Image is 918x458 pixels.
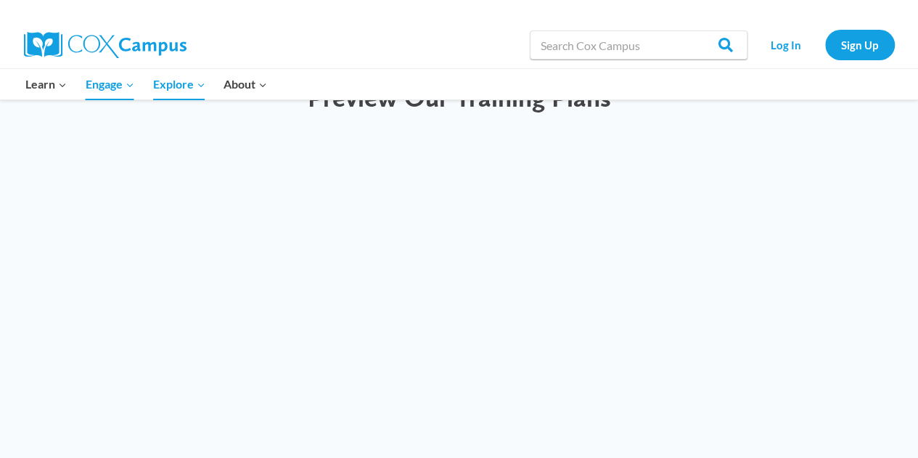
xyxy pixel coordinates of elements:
nav: Secondary Navigation [755,30,895,60]
button: Child menu of Explore [144,69,215,99]
a: Log In [755,30,818,60]
input: Search Cox Campus [530,30,747,60]
a: Sign Up [825,30,895,60]
button: Child menu of Learn [17,69,77,99]
button: Child menu of About [214,69,276,99]
img: Cox Campus [24,32,187,58]
button: Child menu of Engage [76,69,144,99]
nav: Primary Navigation [17,69,276,99]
